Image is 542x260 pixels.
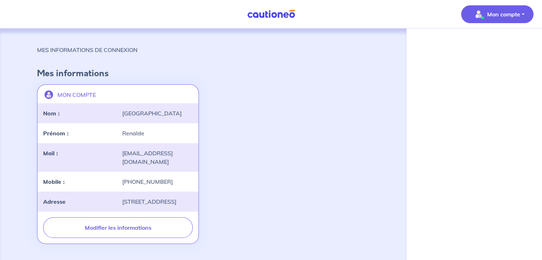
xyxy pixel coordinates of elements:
[118,109,197,118] div: [GEOGRAPHIC_DATA]
[487,10,520,19] p: Mon compte
[118,129,197,137] div: Renalde
[57,90,96,99] p: MON COMPTE
[473,9,484,20] img: illu_account_valid_menu.svg
[118,197,197,206] div: [STREET_ADDRESS]
[43,150,58,157] strong: Mail :
[37,68,370,79] h4: Mes informations
[118,177,197,186] div: [PHONE_NUMBER]
[43,217,193,238] button: Modifier les informations
[43,130,68,137] strong: Prénom :
[244,10,298,19] img: Cautioneo
[118,149,197,166] div: [EMAIL_ADDRESS][DOMAIN_NAME]
[43,178,64,185] strong: Mobile :
[37,46,138,54] p: MES INFORMATIONS DE CONNEXION
[43,198,66,205] strong: Adresse
[461,5,533,23] button: illu_account_valid_menu.svgMon compte
[45,90,53,99] img: illu_account.svg
[43,110,60,117] strong: Nom :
